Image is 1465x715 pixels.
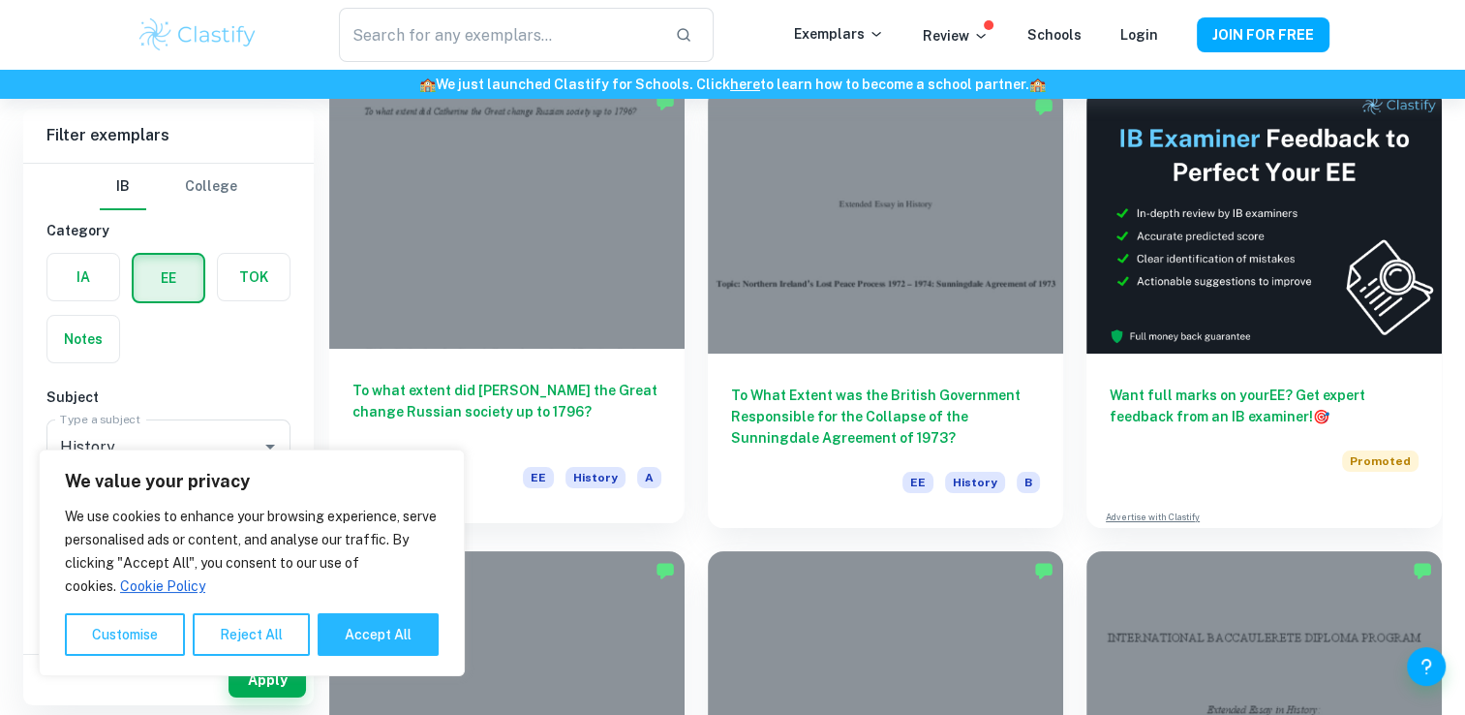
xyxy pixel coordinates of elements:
img: Marked [1034,97,1053,116]
img: Thumbnail [1086,87,1442,354]
a: here [730,77,760,92]
button: Help and Feedback [1407,647,1446,686]
h6: Want full marks on your EE ? Get expert feedback from an IB examiner! [1110,385,1419,427]
p: We use cookies to enhance your browsing experience, serve personalised ads or content, and analys... [65,505,439,598]
span: 🏫 [1029,77,1046,92]
input: Search for any exemplars... [339,8,658,62]
span: B [1017,472,1040,493]
h6: Subject [46,387,290,408]
button: Reject All [193,613,310,656]
span: Promoted [1342,451,1419,472]
span: 🏫 [419,77,436,92]
h6: Category [46,220,290,241]
h6: Filter exemplars [23,109,314,163]
p: We value your privacy [65,470,439,493]
label: Type a subject [60,411,140,427]
h6: To What Extent was the British Government Responsible for the Collapse of the Sunningdale Agreeme... [731,385,1040,449]
span: EE [902,472,933,493]
h6: We just launched Clastify for Schools. Click to learn how to become a school partner. [4,74,1461,95]
button: IB [100,164,146,210]
a: Login [1120,27,1158,43]
button: Open [257,433,284,460]
button: IA [47,254,119,300]
div: We value your privacy [39,450,465,676]
span: A [637,467,661,488]
a: To what extent did [PERSON_NAME] the Great change Russian society up to 1796?EEHistoryA [329,87,685,528]
img: Marked [656,561,675,580]
button: Customise [65,613,185,656]
p: Exemplars [794,23,884,45]
img: Marked [1413,561,1432,580]
h6: To what extent did [PERSON_NAME] the Great change Russian society up to 1796? [352,380,661,444]
button: EE [134,255,203,301]
span: History [945,472,1005,493]
span: EE [523,467,554,488]
a: To What Extent was the British Government Responsible for the Collapse of the Sunningdale Agreeme... [708,87,1063,528]
p: Review [923,25,989,47]
a: Want full marks on yourEE? Get expert feedback from an IB examiner!PromotedAdvertise with Clastify [1086,87,1442,528]
img: Clastify logo [137,16,259,54]
button: College [185,164,237,210]
img: Marked [656,92,675,111]
span: 🎯 [1313,409,1329,424]
a: Advertise with Clastify [1106,511,1200,524]
button: TOK [218,254,290,300]
a: Cookie Policy [119,577,206,595]
div: Filter type choice [100,164,237,210]
span: History [565,467,626,488]
img: Marked [1034,561,1053,580]
button: Apply [229,663,306,698]
button: Accept All [318,613,439,656]
button: JOIN FOR FREE [1197,17,1329,52]
a: Schools [1027,27,1082,43]
button: Notes [47,316,119,362]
